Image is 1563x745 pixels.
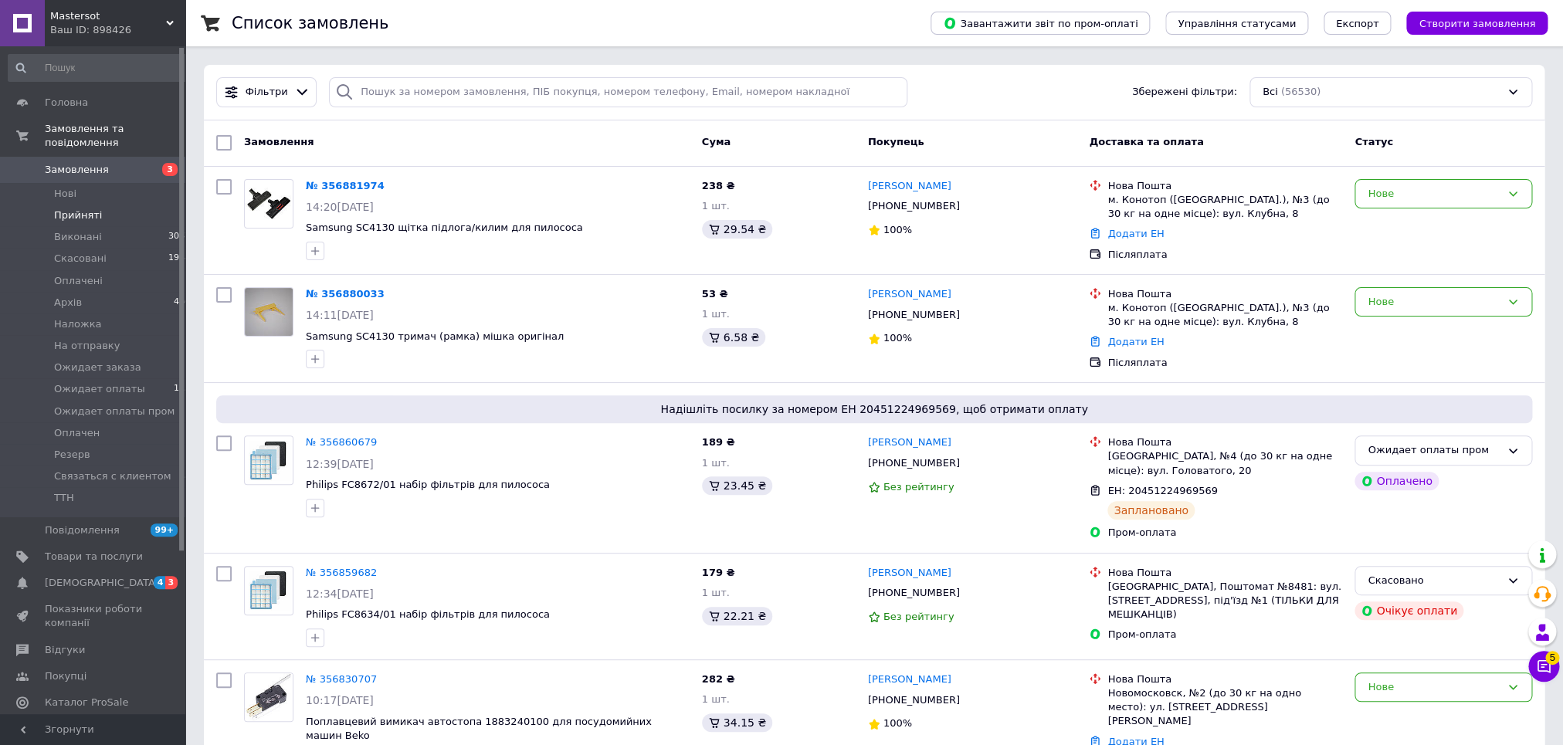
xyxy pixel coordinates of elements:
span: Завантажити звіт по пром-оплаті [943,16,1137,30]
div: Нова Пошта [1107,435,1342,449]
a: Samsung SC4130 тримач (рамка) мішка оригінал [306,330,564,342]
div: [GEOGRAPHIC_DATA], №4 (до 30 кг на одне місце): вул. Головатого, 20 [1107,449,1342,477]
span: 1 шт. [702,308,730,320]
a: № 356881974 [306,180,385,191]
span: Покупці [45,669,86,683]
span: ЕН: 20451224969569 [1107,485,1217,496]
a: [PERSON_NAME] [868,287,951,302]
span: Покупець [868,136,924,147]
div: Нове [1368,294,1500,310]
div: Нове [1368,186,1500,202]
span: 14:11[DATE] [306,309,374,321]
span: [PHONE_NUMBER] [868,587,960,598]
span: Ожидает оплаты пром [54,405,175,418]
a: № 356859682 [306,567,377,578]
span: Ожидает заказа [54,361,141,374]
a: Поплавцевий вимикач автостопа 1883240100 для посудомийних машин Beko [306,716,652,742]
span: Доставка та оплата [1089,136,1203,147]
a: № 356860679 [306,436,377,448]
a: Додати ЕН [1107,228,1164,239]
a: Samsung SC4130 щітка підлога/килим для пилососа [306,222,583,233]
div: Новомосковск, №2 (до 30 кг на одно место): ул. [STREET_ADDRESS][PERSON_NAME] [1107,686,1342,729]
div: 23.45 ₴ [702,476,772,495]
a: Додати ЕН [1107,336,1164,347]
span: 12:34[DATE] [306,588,374,600]
div: Пром-оплата [1107,628,1342,642]
div: Пром-оплата [1107,526,1342,540]
img: Фото товару [245,673,293,721]
a: № 356880033 [306,288,385,300]
a: Фото товару [244,435,293,485]
div: Нова Пошта [1107,179,1342,193]
input: Пошук за номером замовлення, ПІБ покупця, номером телефону, Email, номером накладної [329,77,907,107]
a: [PERSON_NAME] [868,566,951,581]
button: Завантажити звіт по пром-оплаті [931,12,1150,35]
span: Связаться с клиентом [54,469,171,483]
img: Фото товару [245,288,293,336]
span: 3 [162,163,178,176]
span: [PHONE_NUMBER] [868,694,960,706]
img: Фото товару [245,188,293,219]
span: На отправку [54,339,120,353]
span: 4862 [174,296,195,310]
span: Фільтри [246,85,288,100]
a: Фото товару [244,287,293,337]
span: (56530) [1280,86,1321,97]
span: [PHONE_NUMBER] [868,309,960,320]
span: 100% [883,224,912,235]
button: Створити замовлення [1406,12,1548,35]
span: 1 шт. [702,693,730,705]
span: Статус [1354,136,1393,147]
span: Mastersot [50,9,166,23]
div: [GEOGRAPHIC_DATA], Поштомат №8481: вул. [STREET_ADDRESS], під'їзд №1 (ТІЛЬКИ ДЛЯ МЕШКАНЦІВ) [1107,580,1342,622]
span: Нові [54,187,76,201]
div: 29.54 ₴ [702,220,772,239]
span: 1 шт. [702,587,730,598]
img: Фото товару [245,441,293,480]
div: Очікує оплати [1354,601,1463,620]
div: Оплачено [1354,472,1438,490]
span: Надішліть посилку за номером ЕН 20451224969569, щоб отримати оплату [222,401,1526,417]
span: Оплачені [54,274,103,288]
span: [PHONE_NUMBER] [868,457,960,469]
span: 1555 [174,382,195,396]
span: 19184 [168,252,195,266]
span: Прийняті [54,208,102,222]
div: Скасовано [1368,573,1500,589]
a: № 356830707 [306,673,377,685]
span: Оплачен [54,426,100,440]
span: Всі [1263,85,1278,100]
a: [PERSON_NAME] [868,435,951,450]
div: м. Конотоп ([GEOGRAPHIC_DATA].), №3 (до 30 кг на одне місце): вул. Клубна, 8 [1107,193,1342,221]
span: Головна [45,96,88,110]
span: Виконані [54,230,102,244]
span: Архів [54,296,82,310]
span: Експорт [1336,18,1379,29]
div: Нове [1368,679,1500,696]
span: Замовлення та повідомлення [45,122,185,150]
a: [PERSON_NAME] [868,672,951,687]
span: 5 [1545,651,1559,665]
div: Післяплата [1107,248,1342,262]
span: 30870 [168,230,195,244]
span: 10:17[DATE] [306,694,374,706]
button: Управління статусами [1165,12,1308,35]
span: Каталог ProSale [45,696,128,709]
button: Чат з покупцем5 [1528,651,1559,682]
span: Управління статусами [1178,18,1296,29]
span: 282 ₴ [702,673,735,685]
span: 14:20[DATE] [306,201,374,213]
span: Резерв [54,448,90,462]
span: Без рейтингу [883,611,954,622]
span: Скасовані [54,252,107,266]
a: Фото товару [244,672,293,722]
input: Пошук [8,54,197,82]
span: Повідомлення [45,523,120,537]
span: [DEMOGRAPHIC_DATA] [45,576,159,590]
button: Експорт [1324,12,1392,35]
h1: Список замовлень [232,14,388,32]
div: Нова Пошта [1107,287,1342,301]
